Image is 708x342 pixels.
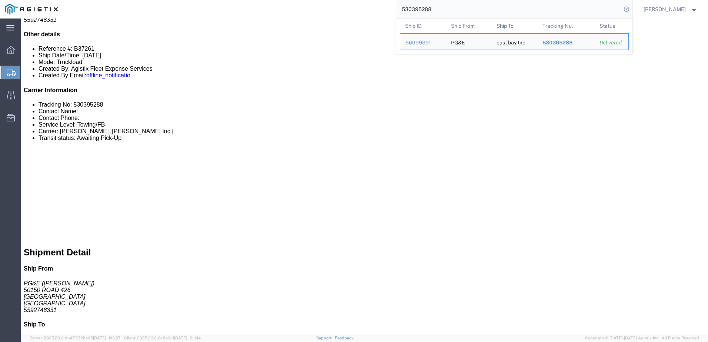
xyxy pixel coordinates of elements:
[335,336,354,340] a: Feedback
[5,4,58,15] img: logo
[316,336,335,340] a: Support
[30,336,121,340] span: Server: 2025.20.0-db47332bad5
[124,336,201,340] span: Client: 2025.20.0-8c6e0cf
[93,336,121,340] span: [DATE] 11:13:37
[405,39,441,47] div: 56999391
[451,34,465,50] div: PG&E
[174,336,201,340] span: [DATE] 12:11:14
[445,19,491,33] th: Ship From
[643,5,698,14] button: [PERSON_NAME]
[644,5,686,13] span: Deni Smith
[542,40,572,46] span: 530395288
[396,0,621,18] input: Search for shipment number, reference number
[491,19,537,33] th: Ship To
[537,19,594,33] th: Tracking Nu.
[400,19,446,33] th: Ship ID
[600,39,623,47] div: Delivered
[542,39,589,47] div: 530395288
[497,34,525,50] div: east bay tire
[400,19,632,54] table: Search Results
[585,335,699,341] span: Copyright © [DATE]-[DATE] Agistix Inc., All Rights Reserved
[594,19,629,33] th: Status
[21,19,708,334] iframe: FS Legacy Container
